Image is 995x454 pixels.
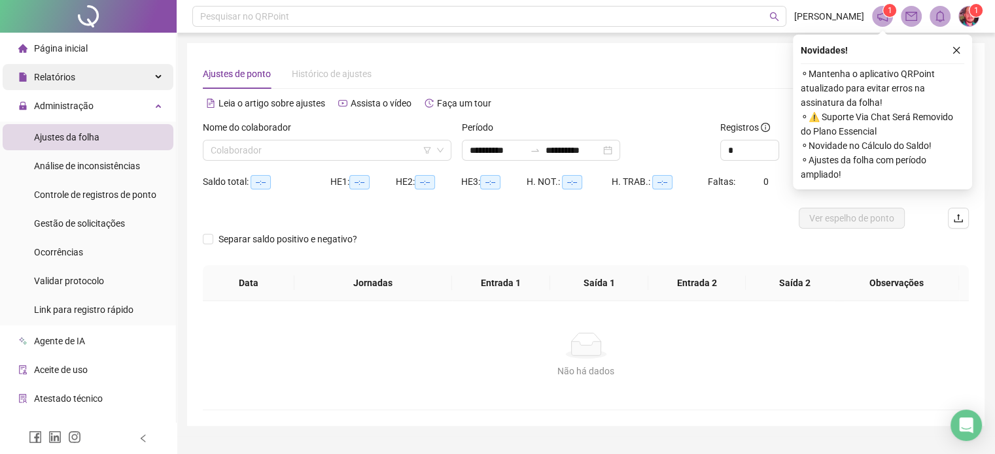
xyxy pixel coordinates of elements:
img: 78572 [959,7,979,26]
span: Faltas: [708,176,737,187]
div: HE 2: [396,174,461,189]
span: Registros [720,120,770,135]
th: Entrada 2 [648,265,746,301]
span: Atestado técnico [34,393,103,404]
span: solution [18,394,27,403]
span: Assista o vídeo [351,98,411,108]
th: Entrada 1 [452,265,550,301]
div: Não há dados [218,364,953,378]
span: Observações [845,276,949,290]
span: --:-- [251,175,271,189]
span: left [139,434,148,443]
span: Agente de IA [34,336,85,346]
sup: Atualize o seu contato no menu Meus Dados [969,4,983,17]
span: 1 [974,6,979,15]
span: facebook [29,430,42,444]
span: ⚬ ⚠️ Suporte Via Chat Será Removido do Plano Essencial [801,110,964,138]
span: Página inicial [34,43,88,54]
span: Controle de registros de ponto [34,189,156,200]
span: instagram [68,430,81,444]
span: 0 [763,176,769,187]
span: swap-right [530,145,540,155]
span: ⚬ Novidade no Cálculo do Saldo! [801,138,964,153]
span: close [952,46,961,55]
div: H. NOT.: [527,174,612,189]
span: down [436,146,444,154]
th: Saída 2 [746,265,844,301]
span: --:-- [652,175,672,189]
span: info-circle [761,123,770,132]
span: youtube [338,99,347,108]
label: Nome do colaborador [203,120,300,135]
span: search [769,12,779,22]
span: file-text [206,99,215,108]
th: Jornadas [294,265,452,301]
span: Ocorrências [34,247,83,257]
button: Ver espelho de ponto [799,208,905,229]
span: Administração [34,101,94,111]
span: history [425,99,434,108]
div: H. TRAB.: [612,174,707,189]
span: Novidades ! [801,43,848,57]
span: file [18,73,27,82]
span: --:-- [480,175,500,189]
span: Histórico de ajustes [292,69,372,79]
span: bell [934,10,946,22]
span: Análise de inconsistências [34,161,140,171]
span: Faça um tour [437,98,491,108]
span: [PERSON_NAME] [794,9,864,24]
span: notification [877,10,888,22]
span: Ajustes da folha [34,132,99,142]
div: HE 1: [330,174,396,189]
th: Data [203,265,294,301]
span: linkedin [48,430,61,444]
div: Saldo total: [203,174,330,189]
span: ⚬ Mantenha o aplicativo QRPoint atualizado para evitar erros na assinatura da folha! [801,67,964,110]
span: Leia o artigo sobre ajustes [218,98,325,108]
span: lock [18,101,27,110]
sup: 1 [883,4,896,17]
span: 1 [888,6,892,15]
span: Aceite de uso [34,365,88,375]
span: to [530,145,540,155]
span: ⚬ Ajustes da folha com período ampliado! [801,153,964,182]
span: mail [905,10,917,22]
div: Open Intercom Messenger [951,410,982,441]
span: --:-- [349,175,370,189]
span: Gerar QRCode [34,422,92,432]
span: Link para registro rápido [34,304,133,315]
label: Período [462,120,502,135]
span: --:-- [562,175,582,189]
span: Validar protocolo [34,276,104,286]
span: Gestão de solicitações [34,218,125,229]
span: Relatórios [34,72,75,82]
span: --:-- [415,175,435,189]
span: home [18,44,27,53]
span: filter [423,146,431,154]
span: audit [18,365,27,374]
span: Ajustes de ponto [203,69,271,79]
span: Separar saldo positivo e negativo? [213,232,362,246]
div: HE 3: [461,174,527,189]
th: Observações [835,265,960,301]
span: upload [953,213,964,223]
th: Saída 1 [550,265,648,301]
